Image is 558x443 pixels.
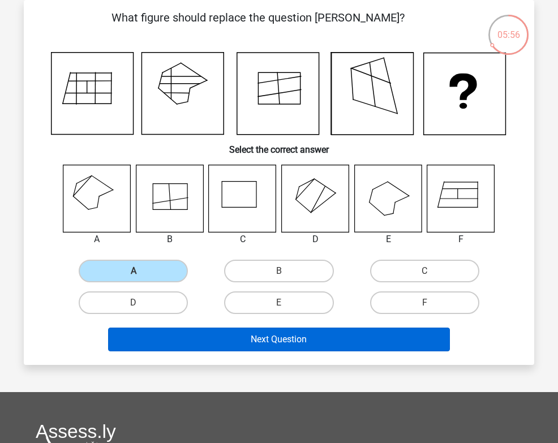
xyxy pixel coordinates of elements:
[200,233,285,246] div: C
[346,233,431,246] div: E
[273,233,358,246] div: D
[108,328,450,351] button: Next Question
[370,291,479,314] label: F
[42,135,516,155] h6: Select the correct answer
[54,233,140,246] div: A
[224,291,333,314] label: E
[42,9,474,43] p: What figure should replace the question [PERSON_NAME]?
[224,260,333,282] label: B
[79,291,188,314] label: D
[370,260,479,282] label: C
[127,233,213,246] div: B
[487,14,530,42] div: 05:56
[79,260,188,282] label: A
[418,233,504,246] div: F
